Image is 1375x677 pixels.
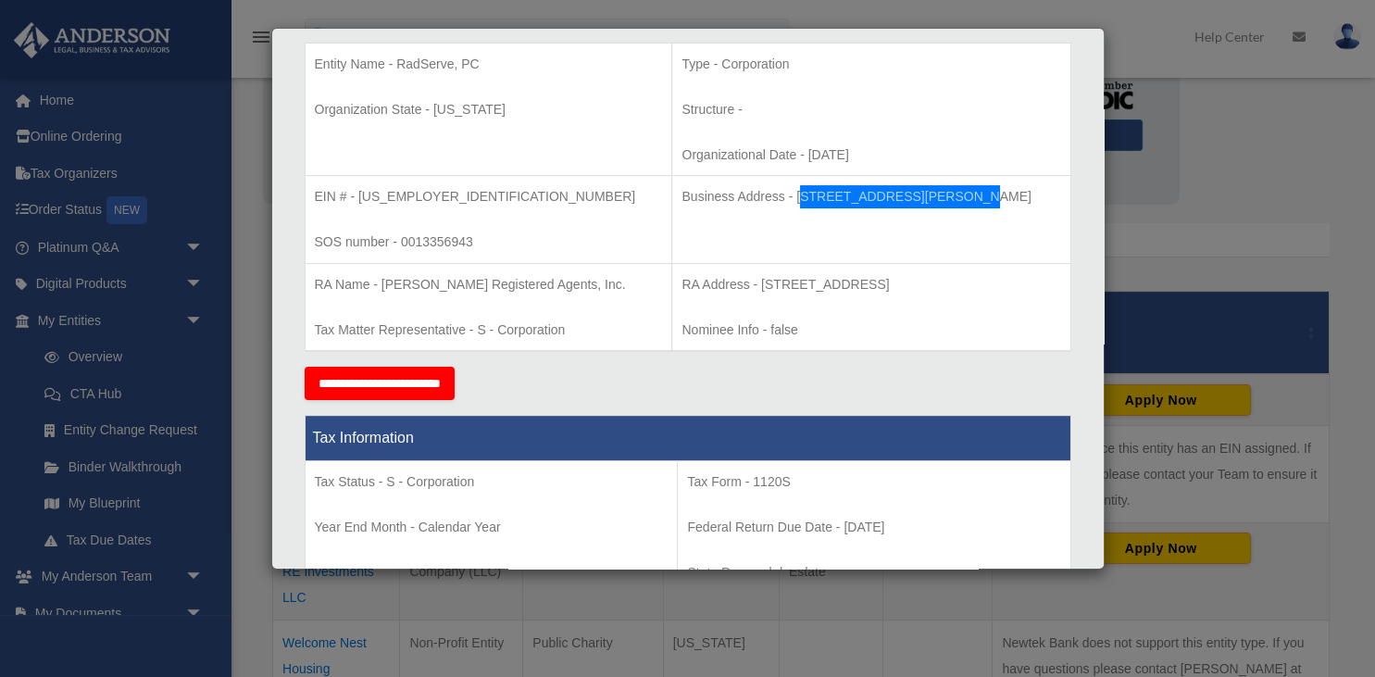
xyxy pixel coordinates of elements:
[681,319,1060,342] p: Nominee Info - false
[305,461,678,598] td: Tax Period Type - Calendar Year
[315,98,663,121] p: Organization State - [US_STATE]
[315,470,669,494] p: Tax Status - S - Corporation
[681,144,1060,167] p: Organizational Date - [DATE]
[687,516,1060,539] p: Federal Return Due Date - [DATE]
[687,470,1060,494] p: Tax Form - 1120S
[681,273,1060,296] p: RA Address - [STREET_ADDRESS]
[315,516,669,539] p: Year End Month - Calendar Year
[315,231,663,254] p: SOS number - 0013356943
[315,273,663,296] p: RA Name - [PERSON_NAME] Registered Agents, Inc.
[681,53,1060,76] p: Type - Corporation
[315,185,663,208] p: EIN # - [US_EMPLOYER_IDENTIFICATION_NUMBER]
[305,416,1070,461] th: Tax Information
[687,561,1060,584] p: State Renewal due date -
[315,53,663,76] p: Entity Name - RadServe, PC
[681,98,1060,121] p: Structure -
[315,319,663,342] p: Tax Matter Representative - S - Corporation
[681,185,1060,208] p: Business Address - [STREET_ADDRESS][PERSON_NAME]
